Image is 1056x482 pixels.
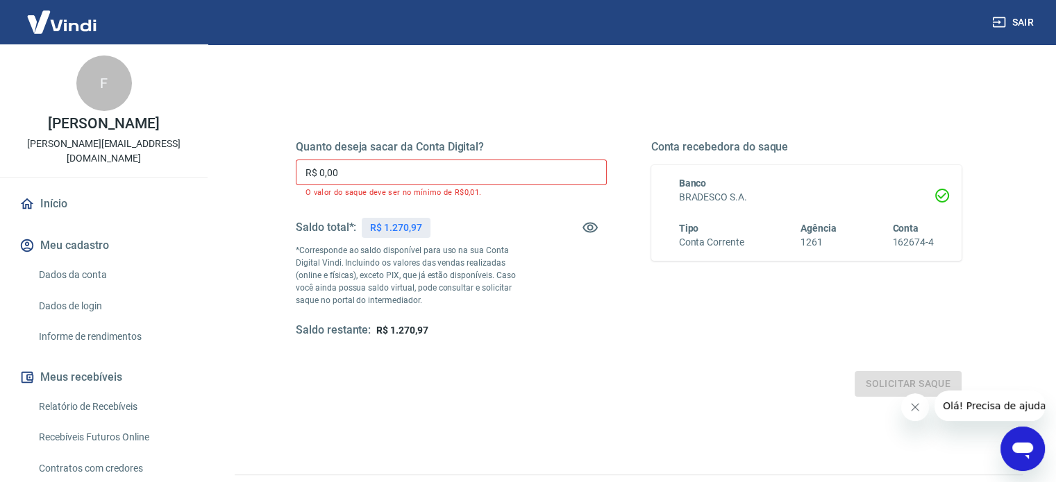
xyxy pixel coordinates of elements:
p: [PERSON_NAME][EMAIL_ADDRESS][DOMAIN_NAME] [11,137,196,166]
span: R$ 1.270,97 [376,325,428,336]
h6: 162674-4 [892,235,934,250]
a: Início [17,189,191,219]
h6: Conta Corrente [679,235,744,250]
p: *Corresponde ao saldo disponível para uso na sua Conta Digital Vindi. Incluindo os valores das ve... [296,244,529,307]
a: Dados da conta [33,261,191,289]
a: Recebíveis Futuros Online [33,423,191,451]
img: Vindi [17,1,107,43]
a: Dados de login [33,292,191,320]
p: O valor do saque deve ser no mínimo de R$0,01. [305,188,597,197]
h5: Saldo restante: [296,323,371,338]
button: Meus recebíveis [17,362,191,393]
h6: BRADESCO S.A. [679,190,935,205]
a: Informe de rendimentos [33,322,191,351]
h5: Quanto deseja sacar da Conta Digital? [296,140,607,154]
span: Agência [801,223,837,234]
a: Relatório de Recebíveis [33,393,191,421]
span: Tipo [679,223,699,234]
button: Sair [989,10,1039,35]
span: Olá! Precisa de ajuda? [8,10,117,21]
iframe: Mensagem da empresa [935,390,1045,421]
div: F [76,55,132,111]
iframe: Botão para abrir a janela de mensagens [1000,427,1045,471]
h6: 1261 [801,235,837,250]
h5: Conta recebedora do saque [651,140,962,154]
h5: Saldo total*: [296,221,356,234]
span: Conta [892,223,919,234]
span: Banco [679,178,707,189]
button: Meu cadastro [17,230,191,261]
iframe: Fechar mensagem [901,393,929,421]
p: [PERSON_NAME] [48,117,159,131]
p: R$ 1.270,97 [370,221,421,235]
